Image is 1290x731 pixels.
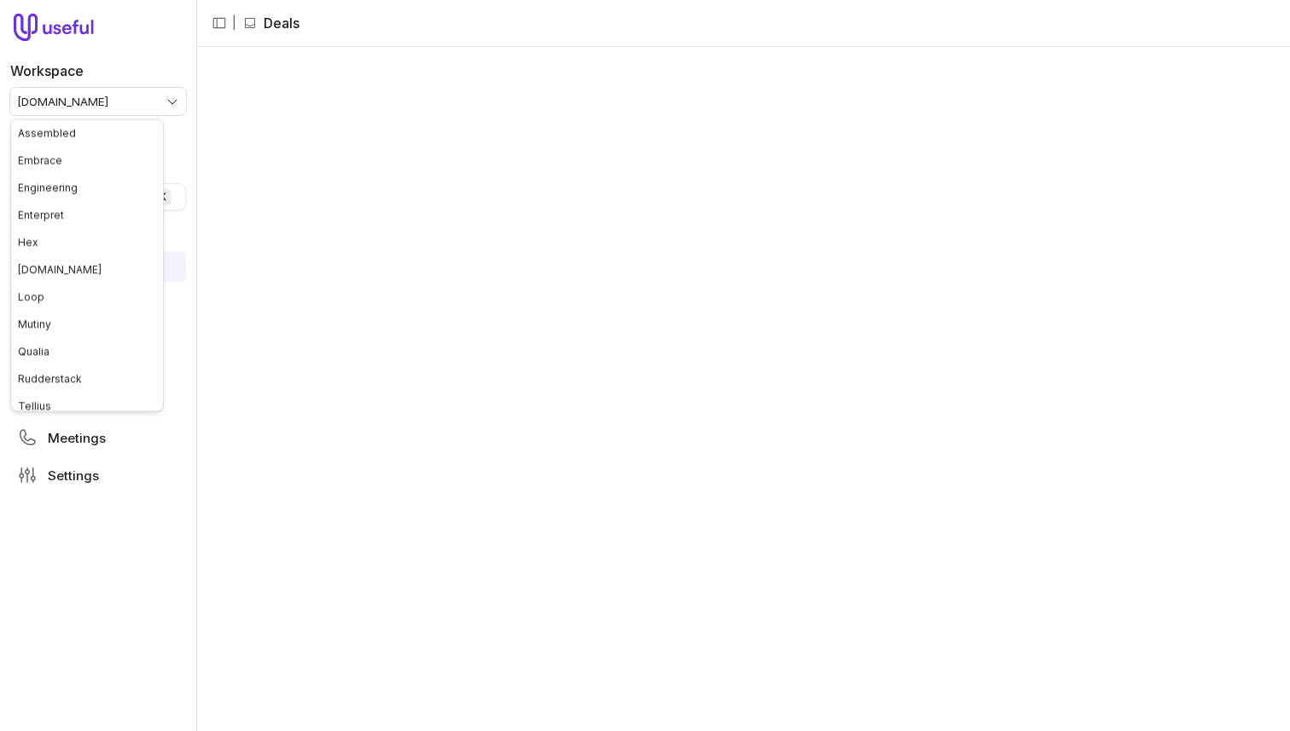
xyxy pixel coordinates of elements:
span: Engineering [18,182,78,194]
span: Qualia [18,345,49,358]
span: Embrace [18,154,62,167]
span: Loop [18,291,44,304]
span: Hex [18,236,38,249]
span: Enterpret [18,209,64,222]
span: Mutiny [18,318,51,331]
span: Tellius [18,400,51,413]
span: Assembled [18,127,76,140]
span: [DOMAIN_NAME] [18,264,102,276]
span: Rudderstack [18,373,82,386]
